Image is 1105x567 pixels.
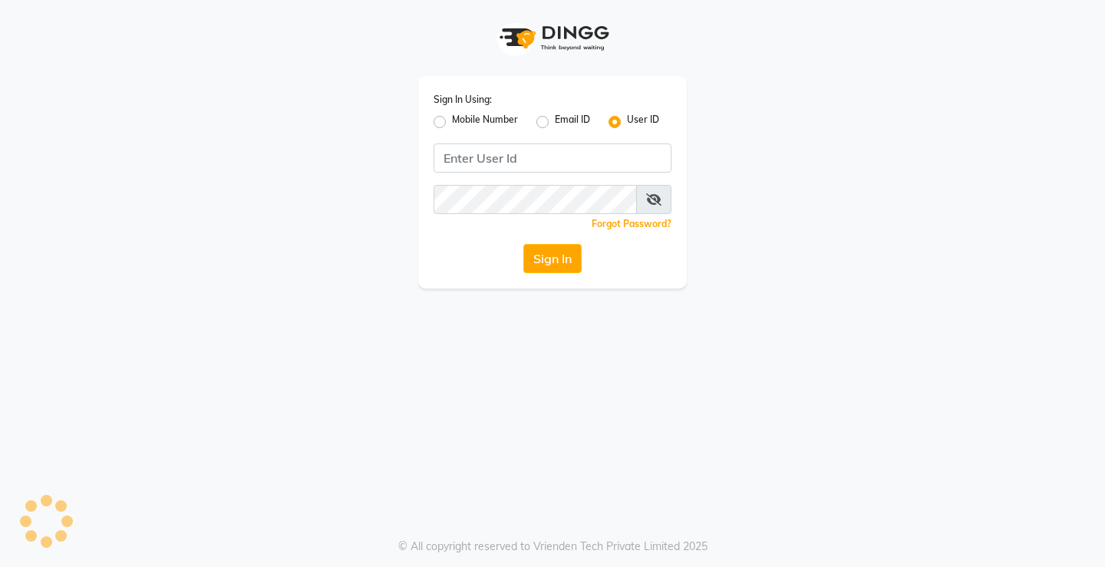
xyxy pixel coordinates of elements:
input: Username [434,185,637,214]
label: Sign In Using: [434,93,492,107]
button: Sign In [523,244,582,273]
a: Forgot Password? [592,218,671,229]
input: Username [434,143,671,173]
label: User ID [627,113,659,131]
img: logo1.svg [491,15,614,61]
label: Mobile Number [452,113,518,131]
label: Email ID [555,113,590,131]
